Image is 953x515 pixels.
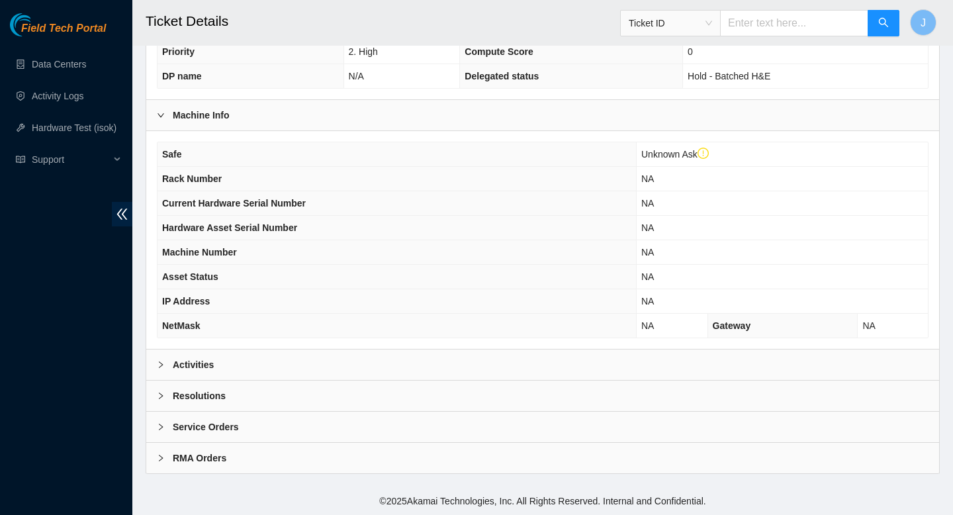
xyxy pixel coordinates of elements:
span: right [157,454,165,462]
span: NA [641,271,654,282]
div: RMA Orders [146,443,939,473]
span: Safe [162,149,182,160]
span: N/A [349,71,364,81]
a: Activity Logs [32,91,84,101]
b: Resolutions [173,389,226,403]
span: Machine Number [162,247,237,257]
span: Rack Number [162,173,222,184]
b: Activities [173,357,214,372]
a: Data Centers [32,59,86,70]
span: right [157,361,165,369]
span: 0 [688,46,693,57]
span: right [157,423,165,431]
b: Machine Info [173,108,230,122]
input: Enter text here... [720,10,868,36]
button: J [910,9,936,36]
span: Priority [162,46,195,57]
span: Hardware Asset Serial Number [162,222,297,233]
span: Field Tech Portal [21,23,106,35]
div: Service Orders [146,412,939,442]
span: NA [862,320,875,331]
b: RMA Orders [173,451,226,465]
span: NA [641,173,654,184]
div: Machine Info [146,100,939,130]
span: exclamation-circle [698,148,709,160]
div: Activities [146,350,939,380]
a: Akamai TechnologiesField Tech Portal [10,24,106,41]
span: Asset Status [162,271,218,282]
span: NA [641,222,654,233]
b: Service Orders [173,420,239,434]
span: Compute Score [465,46,533,57]
div: Resolutions [146,381,939,411]
span: 2. High [349,46,378,57]
span: NA [641,198,654,209]
span: DP name [162,71,202,81]
a: Hardware Test (isok) [32,122,116,133]
span: Ticket ID [629,13,712,33]
span: J [921,15,926,31]
span: search [878,17,889,30]
span: Hold - Batched H&E [688,71,770,81]
span: NetMask [162,320,201,331]
span: Current Hardware Serial Number [162,198,306,209]
span: NA [641,247,654,257]
span: right [157,392,165,400]
span: IP Address [162,296,210,306]
span: right [157,111,165,119]
span: NA [641,320,654,331]
span: Unknown Ask [641,149,709,160]
img: Akamai Technologies [10,13,67,36]
button: search [868,10,899,36]
span: NA [641,296,654,306]
span: read [16,155,25,164]
span: Delegated status [465,71,539,81]
span: double-left [112,202,132,226]
span: Gateway [713,320,751,331]
span: Support [32,146,110,173]
footer: © 2025 Akamai Technologies, Inc. All Rights Reserved. Internal and Confidential. [132,487,953,515]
